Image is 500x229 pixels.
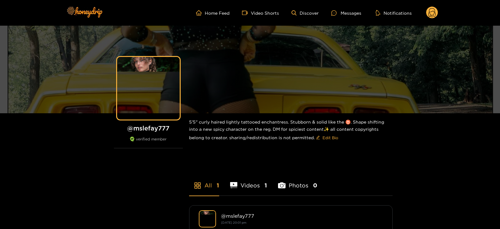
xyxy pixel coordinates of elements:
span: video-camera [242,10,251,16]
a: Video Shorts [242,10,279,16]
button: Notifications [374,10,414,16]
div: @ mslefay777 [221,213,383,219]
div: Messages [331,9,361,17]
span: 0 [313,181,317,189]
a: Home Feed [196,10,229,16]
span: appstore [194,182,201,189]
img: mslefay777 [199,210,216,227]
span: 1 [217,181,219,189]
small: [DATE] 20:01 pm [221,221,246,224]
span: Edit Bio [322,135,338,141]
li: Videos [230,167,267,196]
div: verified member [114,137,183,148]
span: home [196,10,205,16]
div: 5'5" curly haired lightly tattooed enchantress. Stubborn & solid like the ♉️. Shape shifting into... [189,113,393,148]
a: Discover [291,10,319,16]
li: Photos [278,167,317,196]
span: 1 [265,181,267,189]
button: editEdit Bio [315,133,339,143]
span: edit [316,135,320,140]
h1: @ mslefay777 [114,124,183,132]
li: All [189,167,219,196]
